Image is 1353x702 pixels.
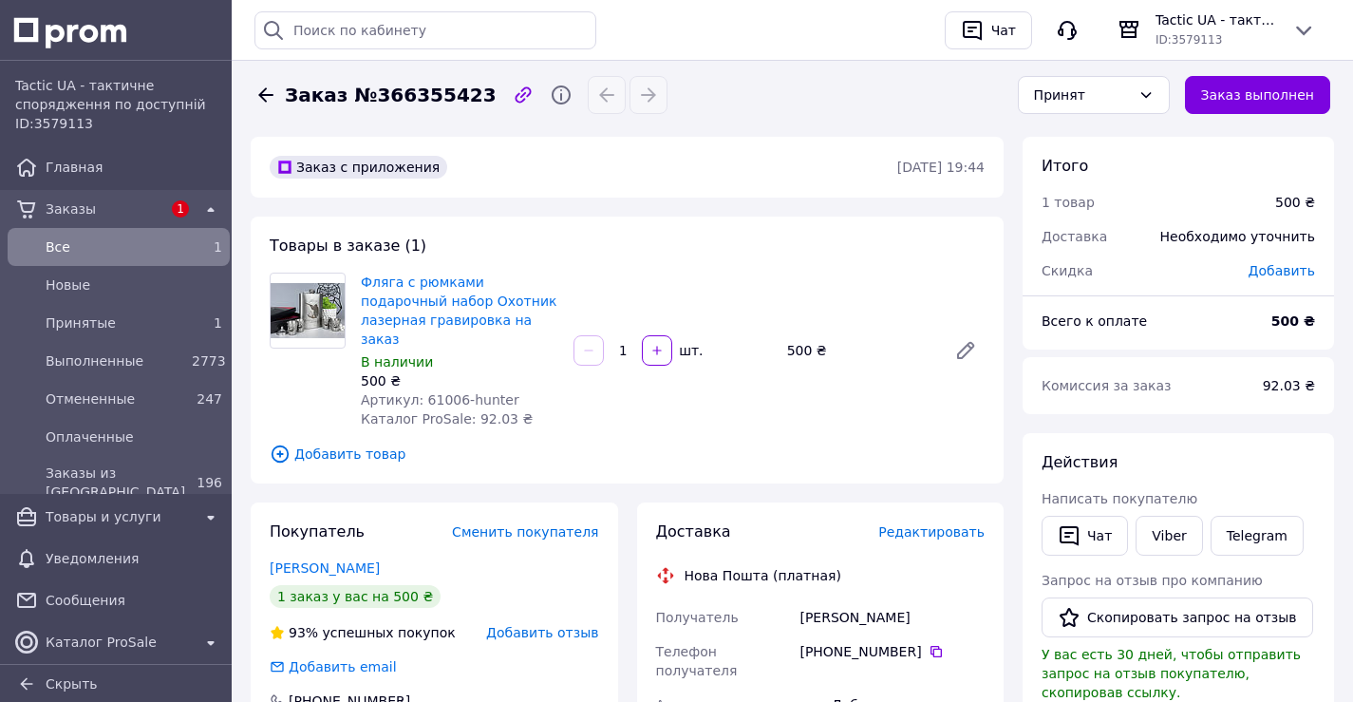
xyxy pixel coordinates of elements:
div: Необходимо уточнить [1149,216,1326,257]
span: Заказы [46,199,161,218]
span: Добавить [1249,263,1315,278]
span: Сообщения [46,591,222,610]
div: [PERSON_NAME] [796,600,988,635]
input: Поиск по кабинету [254,11,596,49]
span: Выполненные [46,351,184,370]
span: Заказы из [GEOGRAPHIC_DATA] [46,464,184,502]
span: 247 [197,391,222,407]
span: Действия [1042,453,1118,471]
span: Скрыть [46,676,98,692]
b: 500 ₴ [1271,313,1315,329]
span: Добавить отзыв [486,625,598,640]
span: Получатель [656,610,739,625]
span: Отмененные [46,389,184,408]
a: Telegram [1211,516,1304,556]
div: Нова Пошта (платная) [680,566,846,585]
span: Запрос на отзыв про компанию [1042,573,1263,588]
span: Tactic UA - тактичне спорядження по доступній ціні. [1156,10,1277,29]
div: Принят [1034,85,1131,105]
span: Итого [1042,157,1088,175]
div: Добавить email [287,657,399,676]
span: 1 товар [1042,195,1095,210]
span: Скидка [1042,263,1093,278]
button: Чат [945,11,1032,49]
span: Редактировать [878,524,985,540]
span: Доставка [656,522,731,541]
span: У вас есть 30 дней, чтобы отправить запрос на отзыв покупателю, скопировав ссылку. [1042,647,1301,700]
div: 500 ₴ [1275,193,1315,212]
span: 1 [172,200,189,218]
a: Viber [1136,516,1202,556]
span: Доставка [1042,229,1107,244]
span: 1 [214,315,222,331]
a: Фляга с рюмками подарочный набор Охотник лазерная гравировка на заказ [361,275,556,347]
span: 92.03 ₴ [1263,378,1315,393]
span: Добавить товар [270,444,985,465]
span: Телефон получателя [656,644,738,678]
a: [PERSON_NAME] [270,560,380,576]
img: Фляга с рюмками подарочный набор Охотник лазерная гравировка на заказ [271,283,345,339]
span: Сменить покупателя [452,524,598,540]
button: Чат [1042,516,1128,556]
span: Уведомления [46,549,222,568]
div: Добавить email [268,657,399,676]
span: 93% [289,625,318,640]
div: 500 ₴ [780,337,939,364]
span: Новые [46,275,222,294]
span: Покупатель [270,522,365,541]
span: Каталог ProSale [46,633,192,652]
a: Редактировать [947,332,985,370]
div: [PHONE_NUMBER] [799,642,985,661]
time: [DATE] 19:44 [897,160,985,175]
span: 1 [214,239,222,255]
span: Tactic UA - тактичне спорядження по доступній ціні. [15,76,222,114]
span: Принятые [46,313,184,332]
span: Каталог ProSale: 92.03 ₴ [361,411,533,427]
span: Товары и услуги [46,507,192,526]
span: Заказ №366355423 [285,82,497,109]
span: Всего к оплате [1042,313,1147,329]
div: Чат [987,16,1020,45]
div: 1 заказ у вас на 500 ₴ [270,585,441,608]
span: Товары в заказе (1) [270,237,426,255]
span: Главная [46,158,222,177]
span: Артикул: 61006-hunter [361,392,519,408]
div: шт. [674,341,705,360]
span: 2773 [192,353,226,369]
div: 500 ₴ [361,371,558,390]
span: Оплаченные [46,427,222,446]
span: ID: 3579113 [1156,33,1222,47]
div: Заказ с приложения [270,156,447,179]
span: ID: 3579113 [15,116,93,131]
span: Комиссия за заказ [1042,378,1172,393]
div: успешных покупок [270,623,456,642]
span: В наличии [361,354,433,370]
span: Все [46,237,184,256]
button: Заказ выполнен [1185,76,1330,114]
button: Скопировать запрос на отзыв [1042,598,1313,637]
span: Написать покупателю [1042,491,1197,506]
span: 196 [197,475,222,490]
